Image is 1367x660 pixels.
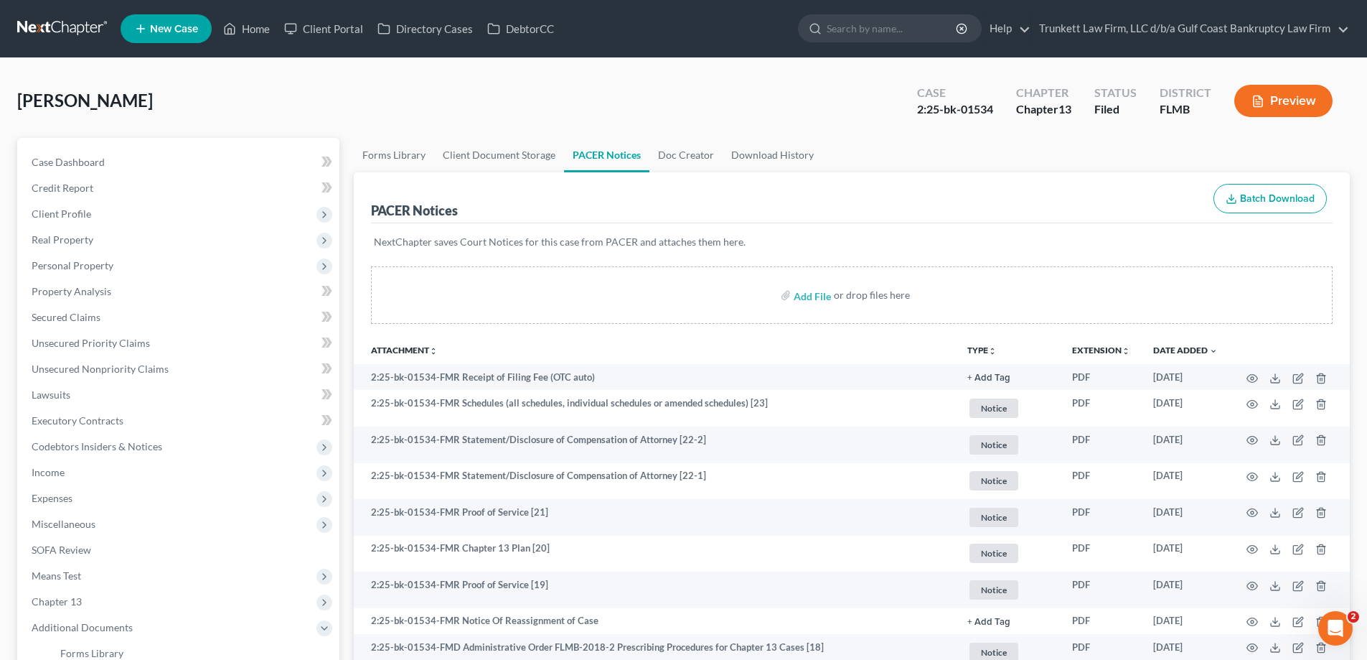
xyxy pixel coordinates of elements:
a: Executory Contracts [20,408,339,434]
a: + Add Tag [967,614,1049,628]
td: [DATE] [1142,427,1229,463]
span: Credit Report [32,182,93,194]
div: FLMB [1160,101,1211,118]
span: Notice [969,580,1018,600]
td: [DATE] [1142,572,1229,608]
a: SOFA Review [20,537,339,563]
div: Filed [1094,101,1137,118]
a: Case Dashboard [20,149,339,175]
iframe: Intercom live chat [1318,611,1353,646]
a: + Add Tag [967,371,1049,384]
div: District [1160,85,1211,101]
td: 2:25-bk-01534-FMR Receipt of Filing Fee (OTC auto) [354,364,956,390]
span: Unsecured Nonpriority Claims [32,363,169,375]
i: expand_more [1209,347,1218,355]
td: [DATE] [1142,463,1229,500]
td: [DATE] [1142,536,1229,572]
button: + Add Tag [967,373,1010,383]
a: Notice [967,506,1049,529]
span: SOFA Review [32,544,91,556]
button: TYPEunfold_more [967,346,997,355]
td: 2:25-bk-01534-FMR Schedules (all schedules, individual schedules or amended schedules) [23] [354,390,956,427]
a: Home [216,16,277,42]
a: Download History [723,138,822,172]
a: Client Document Storage [434,138,564,172]
span: Executory Contracts [32,414,123,427]
td: 2:25-bk-01534-FMR Statement/Disclosure of Compensation of Attorney [22-1] [354,463,956,500]
i: unfold_more [1122,347,1130,355]
span: Miscellaneous [32,518,95,530]
i: unfold_more [429,347,438,355]
div: Case [917,85,993,101]
button: Batch Download [1213,184,1327,214]
span: Notice [969,508,1018,527]
span: Notice [969,399,1018,418]
span: Unsecured Priority Claims [32,337,150,349]
a: Property Analysis [20,279,339,305]
a: Notice [967,433,1049,457]
a: Notice [967,578,1049,602]
span: New Case [150,24,198,34]
div: 2:25-bk-01534 [917,101,993,118]
span: Lawsuits [32,389,70,401]
td: 2:25-bk-01534-FMR Proof of Service [21] [354,499,956,536]
div: or drop files here [834,288,910,302]
a: Help [982,16,1030,42]
a: PACER Notices [564,138,649,172]
p: NextChapter saves Court Notices for this case from PACER and attaches them here. [374,235,1330,249]
a: Attachmentunfold_more [371,345,438,355]
a: Lawsuits [20,382,339,408]
a: Doc Creator [649,138,723,172]
span: Expenses [32,492,72,504]
span: 13 [1058,102,1071,116]
td: 2:25-bk-01534-FMR Proof of Service [19] [354,572,956,608]
a: Secured Claims [20,305,339,330]
td: PDF [1061,608,1142,634]
a: Directory Cases [370,16,480,42]
i: unfold_more [988,347,997,355]
span: Notice [969,435,1018,455]
a: Forms Library [354,138,434,172]
a: Notice [967,469,1049,493]
a: Credit Report [20,175,339,201]
a: Client Portal [277,16,370,42]
td: 2:25-bk-01534-FMR Chapter 13 Plan [20] [354,536,956,572]
span: 2 [1348,611,1359,623]
td: 2:25-bk-01534-FMR Statement/Disclosure of Compensation of Attorney [22-2] [354,427,956,463]
span: Case Dashboard [32,156,105,168]
span: Means Test [32,570,81,582]
button: + Add Tag [967,618,1010,627]
span: Codebtors Insiders & Notices [32,440,162,452]
span: Chapter 13 [32,595,82,608]
td: PDF [1061,427,1142,463]
a: DebtorCC [480,16,561,42]
a: Notice [967,396,1049,420]
td: PDF [1061,572,1142,608]
span: Notice [969,544,1018,563]
span: [PERSON_NAME] [17,90,153,111]
input: Search by name... [827,15,958,42]
a: Notice [967,542,1049,565]
span: Property Analysis [32,285,111,297]
td: PDF [1061,499,1142,536]
span: Additional Documents [32,621,133,633]
td: PDF [1061,463,1142,500]
a: Trunkett Law Firm, LLC d/b/a Gulf Coast Bankruptcy Law Firm [1032,16,1349,42]
button: Preview [1234,85,1333,117]
div: Chapter [1016,85,1071,101]
td: PDF [1061,536,1142,572]
td: [DATE] [1142,390,1229,427]
td: [DATE] [1142,608,1229,634]
span: Personal Property [32,259,113,271]
td: [DATE] [1142,364,1229,390]
span: Real Property [32,233,93,246]
span: Forms Library [60,647,123,659]
div: Chapter [1016,101,1071,118]
td: [DATE] [1142,499,1229,536]
a: Extensionunfold_more [1072,345,1130,355]
span: Notice [969,471,1018,491]
td: PDF [1061,364,1142,390]
div: Status [1094,85,1137,101]
a: Unsecured Nonpriority Claims [20,356,339,382]
a: Unsecured Priority Claims [20,330,339,356]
